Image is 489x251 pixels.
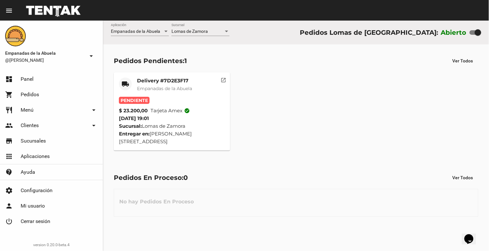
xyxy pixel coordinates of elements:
span: Configuración [21,187,53,194]
iframe: chat widget [462,225,483,245]
h3: No hay Pedidos En Proceso [114,192,199,211]
span: Panel [21,76,34,82]
div: Pedidos En Proceso: [114,172,188,183]
span: Lomas de Zamora [171,29,208,34]
span: Aplicaciones [21,153,50,160]
span: Tarjeta amex [151,107,190,115]
mat-icon: local_shipping [122,80,129,88]
span: Menú [21,107,34,113]
span: Ver Todos [453,58,473,63]
mat-icon: store [5,137,13,145]
span: Pendiente [119,97,150,104]
span: Empanadas de la Abuela [5,49,85,57]
mat-icon: person [5,202,13,210]
mat-icon: shopping_cart [5,91,13,98]
span: Cerrar sesión [21,218,50,225]
mat-icon: settings [5,187,13,194]
button: Ver Todos [447,172,478,183]
span: Pedidos [21,91,39,98]
span: Empanadas de la Abuela [111,29,160,34]
mat-icon: apps [5,153,13,160]
strong: $ 23.200,00 [119,107,148,115]
strong: Entregar en: [119,131,150,137]
img: f0136945-ed32-4f7c-91e3-a375bc4bb2c5.png [5,26,26,46]
div: Pedidos Pendientes: [114,56,187,66]
div: Pedidos Lomas de [GEOGRAPHIC_DATA]: [300,27,438,38]
div: [PERSON_NAME] [STREET_ADDRESS] [119,130,225,145]
span: Clientes [21,122,39,129]
mat-icon: menu [5,7,13,14]
mat-icon: restaurant [5,106,13,114]
button: Ver Todos [447,55,478,67]
span: Mi usuario [21,203,45,209]
mat-card-title: Delivery #7D2E3F17 [137,78,192,84]
mat-icon: contact_support [5,168,13,176]
mat-icon: arrow_drop_down [90,122,98,129]
strong: Sucursal: [119,123,142,129]
mat-icon: arrow_drop_down [90,106,98,114]
span: Ayuda [21,169,35,175]
mat-icon: dashboard [5,75,13,83]
span: 0 [183,174,188,181]
mat-icon: power_settings_new [5,218,13,225]
span: Sucursales [21,138,46,144]
span: Ver Todos [453,175,473,180]
mat-icon: people [5,122,13,129]
span: [DATE] 19:01 [119,115,149,121]
span: Empanadas de la Abuela [137,86,192,91]
mat-icon: arrow_drop_down [87,52,95,60]
mat-icon: check_circle [184,108,190,114]
mat-icon: open_in_new [221,76,227,82]
span: 1 [184,57,187,65]
div: version 0.20.0-beta.4 [5,242,98,248]
div: Lomas de Zamora [119,122,225,130]
label: Abierto [441,27,467,38]
span: @[PERSON_NAME] [5,57,85,63]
